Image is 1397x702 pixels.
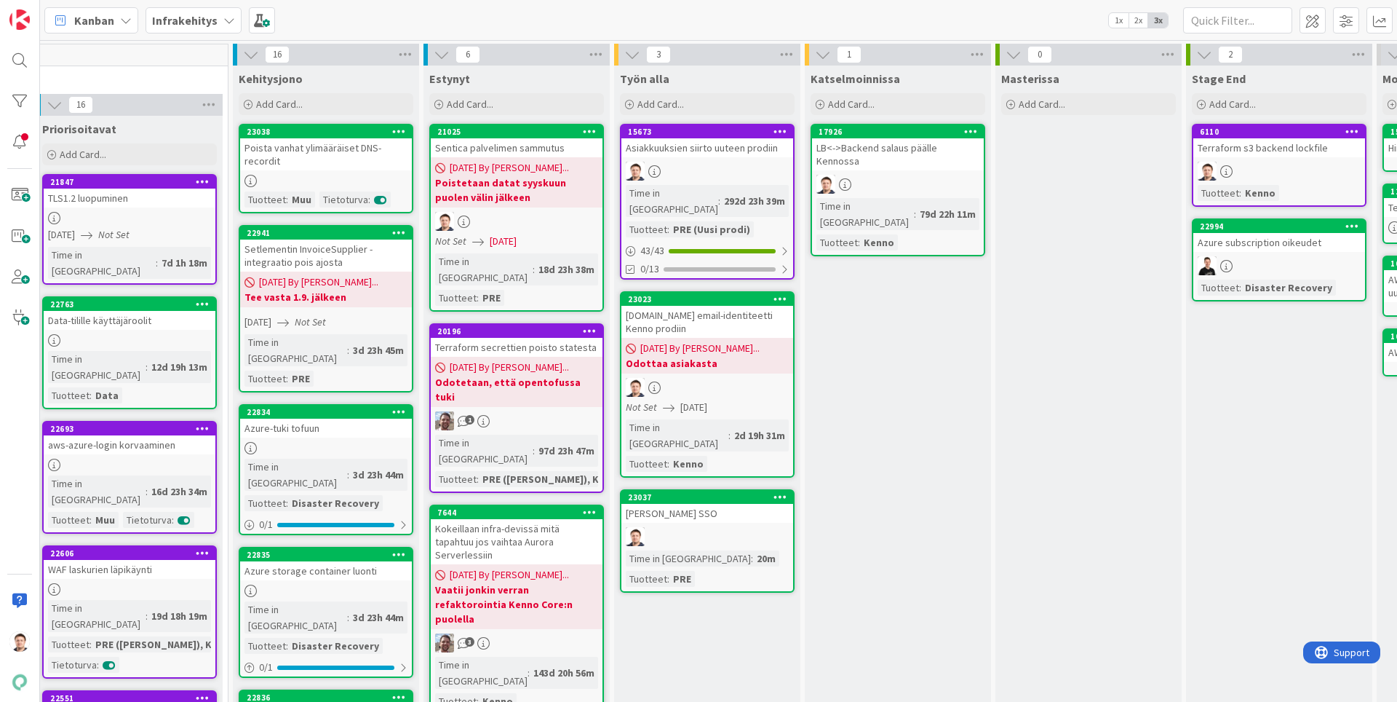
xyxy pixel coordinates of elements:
b: Poistetaan datat syyskuun puolen välin jälkeen [435,175,598,205]
div: Tuotteet [244,371,286,387]
div: TG [621,527,793,546]
img: TG [626,162,645,181]
a: 22693aws-azure-login korvaaminenTime in [GEOGRAPHIC_DATA]:16d 23h 34mTuotteet:MuuTietoturva: [42,421,217,534]
div: [DOMAIN_NAME] email-identiteetti Kenno prodiin [621,306,793,338]
div: TG [812,175,984,194]
div: Kenno [860,234,898,251]
span: 16 [68,96,93,114]
div: 23037 [621,491,793,504]
b: Infrakehitys [152,13,218,28]
span: : [1239,185,1241,201]
div: Kokeillaan infra-devissä mitä tapahtuu jos vaihtaa Aurora Serverlessiin [431,519,602,564]
div: Disaster Recovery [288,638,383,654]
div: PRE [479,290,504,306]
span: : [667,571,669,587]
div: 21025 [431,125,602,138]
div: Setlementin InvoiceSupplier -integraatio pois ajosta [240,240,412,272]
a: 17926LB<->Backend salaus päälle KennossaTGTime in [GEOGRAPHIC_DATA]:79d 22h 11mTuotteet:Kenno [811,124,985,256]
div: PRE [288,371,314,387]
div: 7644 [437,508,602,518]
div: 22606 [44,547,215,560]
div: 22763 [44,298,215,311]
div: 23023 [621,293,793,306]
span: 2 [1218,46,1243,63]
img: TG [816,175,835,194]
span: : [477,290,479,306]
span: : [347,467,349,483]
div: aws-azure-login korvaaminen [44,435,215,454]
span: [DATE] [680,400,707,415]
div: 23037[PERSON_NAME] SSO [621,491,793,523]
div: 22693aws-azure-login korvaaminen [44,422,215,454]
div: 0/1 [240,658,412,677]
div: Tuotteet [1198,185,1239,201]
span: Add Card... [1209,98,1256,111]
div: 2d 19h 31m [731,427,789,443]
span: : [286,192,288,208]
div: 23038 [247,127,412,137]
span: [DATE] By [PERSON_NAME]... [450,160,569,175]
span: 16 [265,46,290,63]
div: Muu [288,192,315,208]
span: : [156,255,158,271]
div: Asiakkuuksien siirto uuteen prodiin [621,138,793,157]
a: 22763Data-tilille käyttäjäroolitTime in [GEOGRAPHIC_DATA]:12d 19h 13mTuotteet:Data [42,296,217,409]
span: 1 [465,415,474,425]
div: 22994 [1200,221,1365,232]
div: 22941Setlementin InvoiceSupplier -integraatio pois ajosta [240,226,412,272]
a: 15673Asiakkuuksien siirto uuteen prodiinTGTime in [GEOGRAPHIC_DATA]:292d 23h 39mTuotteet:PRE (Uus... [620,124,795,280]
div: 22834Azure-tuki tofuun [240,406,412,438]
div: Tuotteet [48,636,89,652]
div: Tuotteet [626,456,667,472]
span: [DATE] By [PERSON_NAME]... [450,360,569,375]
span: [DATE] By [PERSON_NAME]... [259,275,378,290]
div: Terraform s3 backend lockfile [1193,138,1365,157]
span: Stage End [1192,71,1246,86]
span: : [667,456,669,472]
div: Tuotteet [435,290,477,306]
div: Disaster Recovery [1241,280,1336,296]
span: : [914,206,916,222]
i: Not Set [98,228,130,241]
a: 21025Sentica palvelimen sammutus[DATE] By [PERSON_NAME]...Poistetaan datat syyskuun puolen välin ... [429,124,604,312]
div: Time in [GEOGRAPHIC_DATA] [435,253,533,285]
div: 17926 [819,127,984,137]
div: 3d 23h 45m [349,342,407,358]
div: Tuotteet [626,571,667,587]
div: 15673 [628,127,793,137]
span: 1x [1109,13,1129,28]
i: Not Set [626,401,657,414]
div: 6110 [1193,125,1365,138]
div: Time in [GEOGRAPHIC_DATA] [244,334,347,366]
div: 22834 [247,407,412,417]
div: TLS1.2 luopuminen [44,189,215,208]
span: : [146,359,148,375]
a: 22834Azure-tuki tofuunTime in [GEOGRAPHIC_DATA]:3d 23h 44mTuotteet:Disaster Recovery0/1 [239,404,413,535]
span: 0 / 1 [259,660,273,675]
img: Visit kanbanzone.com [9,9,30,30]
div: Tuotteet [244,192,286,208]
span: Estynyt [429,71,470,86]
div: 12d 19h 13m [148,359,211,375]
span: : [286,495,288,511]
div: 21847 [44,175,215,189]
div: 23023[DOMAIN_NAME] email-identiteetti Kenno prodiin [621,293,793,338]
div: Kenno [669,456,707,472]
span: : [146,484,148,500]
div: Time in [GEOGRAPHIC_DATA] [626,551,751,567]
div: Disaster Recovery [288,495,383,511]
span: Add Card... [60,148,106,161]
div: 22835 [240,548,412,561]
span: 6 [455,46,480,63]
div: Tietoturva [48,657,97,673]
b: Odottaa asiakasta [626,356,789,371]
span: : [533,261,535,277]
span: 1 [837,46,861,63]
i: Not Set [435,234,466,248]
div: 18d 23h 38m [535,261,598,277]
img: TG [1198,162,1217,181]
img: JV [1198,256,1217,275]
div: Muu [92,512,119,528]
div: 20196 [437,326,602,336]
div: Tuotteet [48,387,89,403]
